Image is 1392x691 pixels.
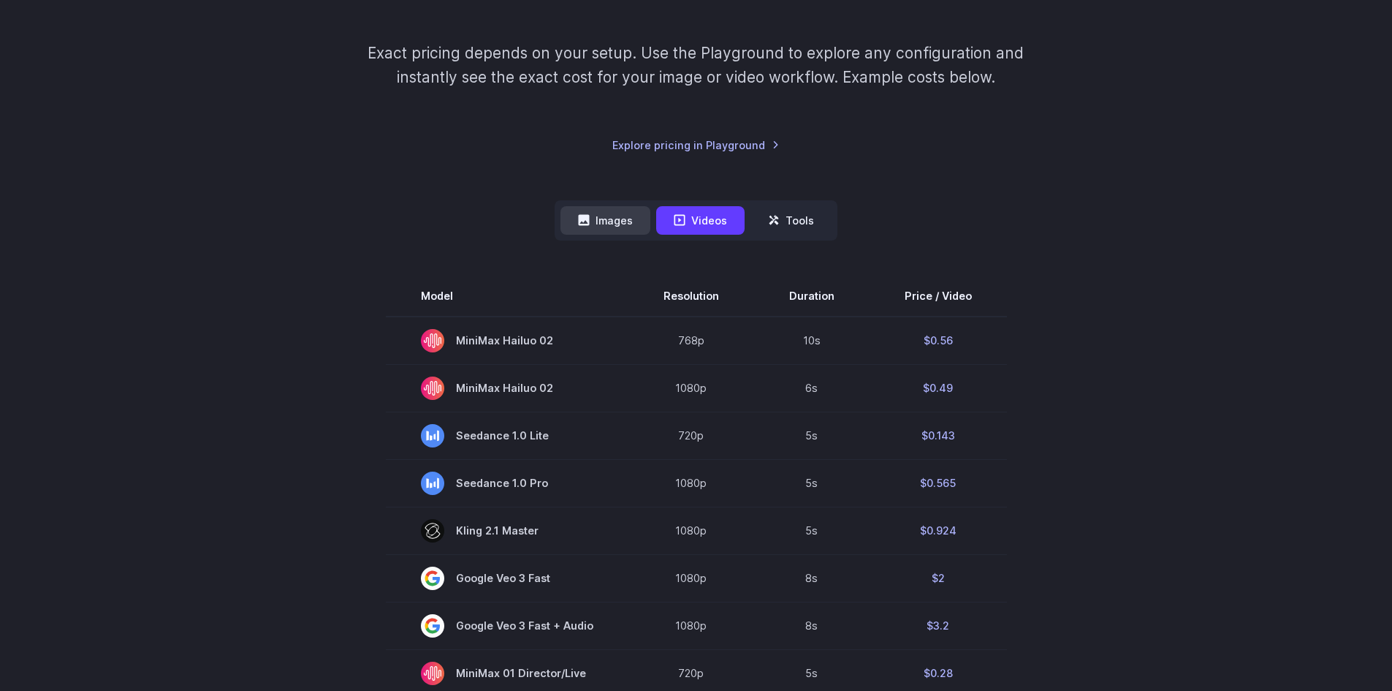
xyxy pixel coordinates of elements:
td: $0.49 [870,364,1007,412]
th: Model [386,276,628,317]
a: Explore pricing in Playground [612,137,780,154]
td: 8s [754,602,870,649]
td: $0.56 [870,317,1007,365]
span: Google Veo 3 Fast + Audio [421,614,593,638]
span: MiniMax 01 Director/Live [421,662,593,685]
button: Videos [656,206,745,235]
button: Images [560,206,650,235]
td: $0.143 [870,412,1007,459]
td: 1080p [628,602,754,649]
button: Tools [750,206,832,235]
td: $3.2 [870,602,1007,649]
span: Kling 2.1 Master [421,519,593,543]
td: 10s [754,317,870,365]
th: Resolution [628,276,754,317]
th: Duration [754,276,870,317]
td: 6s [754,364,870,412]
span: MiniMax Hailuo 02 [421,329,593,352]
td: 1080p [628,554,754,602]
p: Exact pricing depends on your setup. Use the Playground to explore any configuration and instantl... [340,41,1051,90]
td: 1080p [628,364,754,412]
th: Price / Video [870,276,1007,317]
td: $0.924 [870,507,1007,554]
td: 1080p [628,507,754,554]
span: MiniMax Hailuo 02 [421,377,593,400]
span: Google Veo 3 Fast [421,567,593,590]
td: 8s [754,554,870,602]
td: 1080p [628,459,754,507]
td: 5s [754,412,870,459]
td: 720p [628,412,754,459]
span: Seedance 1.0 Lite [421,424,593,448]
td: $2 [870,554,1007,602]
td: 5s [754,507,870,554]
span: Seedance 1.0 Pro [421,472,593,495]
td: 5s [754,459,870,507]
td: 768p [628,317,754,365]
td: $0.565 [870,459,1007,507]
